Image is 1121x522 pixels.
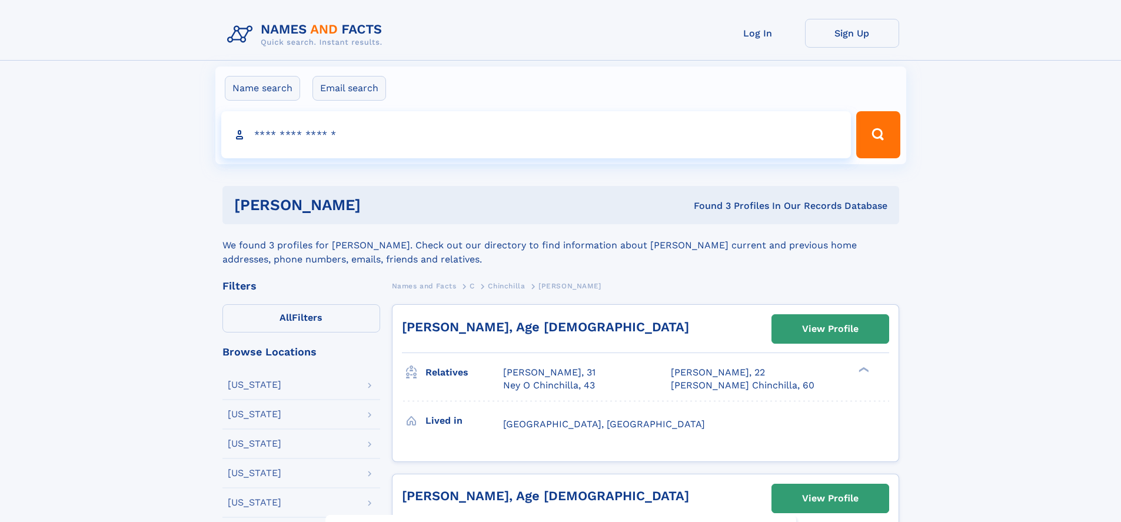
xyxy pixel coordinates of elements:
a: View Profile [772,315,889,343]
a: [PERSON_NAME] Chinchilla, 60 [671,379,814,392]
a: Log In [711,19,805,48]
a: Names and Facts [392,278,457,293]
a: [PERSON_NAME], 22 [671,366,765,379]
div: [US_STATE] [228,410,281,419]
span: [PERSON_NAME] [538,282,601,290]
h1: [PERSON_NAME] [234,198,527,212]
h3: Lived in [425,411,503,431]
span: Chinchilla [488,282,525,290]
a: [PERSON_NAME], Age [DEMOGRAPHIC_DATA] [402,320,689,334]
span: [GEOGRAPHIC_DATA], [GEOGRAPHIC_DATA] [503,418,705,430]
a: View Profile [772,484,889,513]
span: C [470,282,475,290]
a: C [470,278,475,293]
div: [US_STATE] [228,439,281,448]
div: ❯ [856,366,870,374]
label: Email search [312,76,386,101]
h3: Relatives [425,363,503,383]
a: Ney O Chinchilla, 43 [503,379,595,392]
a: Sign Up [805,19,899,48]
div: View Profile [802,485,859,512]
label: Name search [225,76,300,101]
div: Found 3 Profiles In Our Records Database [527,200,887,212]
a: [PERSON_NAME], Age [DEMOGRAPHIC_DATA] [402,488,689,503]
div: [US_STATE] [228,498,281,507]
div: Filters [222,281,380,291]
button: Search Button [856,111,900,158]
label: Filters [222,304,380,333]
img: Logo Names and Facts [222,19,392,51]
div: [US_STATE] [228,468,281,478]
div: Browse Locations [222,347,380,357]
div: View Profile [802,315,859,343]
span: All [280,312,292,323]
div: [US_STATE] [228,380,281,390]
div: We found 3 profiles for [PERSON_NAME]. Check out our directory to find information about [PERSON_... [222,224,899,267]
a: Chinchilla [488,278,525,293]
input: search input [221,111,851,158]
a: [PERSON_NAME], 31 [503,366,596,379]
